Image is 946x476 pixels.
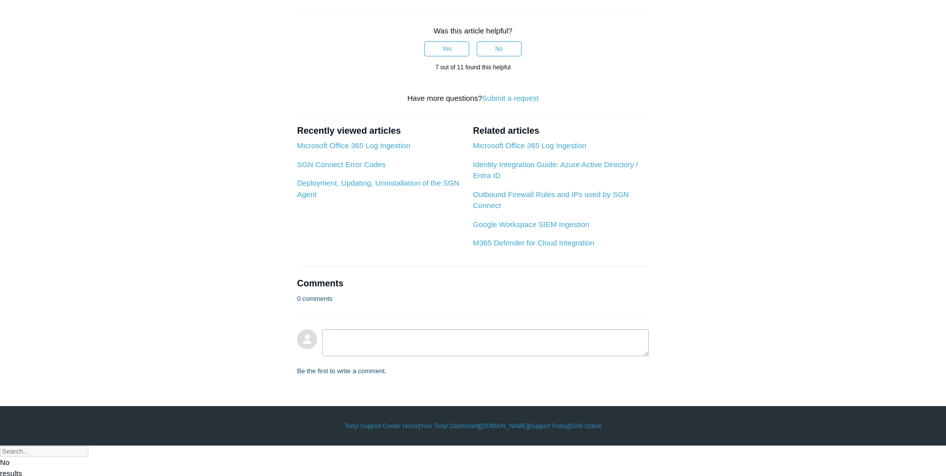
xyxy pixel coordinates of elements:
[345,422,418,431] a: Todyl Support Center Home
[184,422,762,431] div: | | | |
[297,93,649,104] div: Have more questions?
[480,422,528,431] a: [DOMAIN_NAME]
[297,124,463,138] h2: Recently viewed articles
[473,141,586,150] a: Microsoft Office 365 Log Ingestion
[297,179,459,199] a: Deployment, Updating, Uninstallation of the SGN Agent
[473,124,649,138] h2: Related articles
[530,422,568,431] a: Support Policy
[297,366,386,376] p: Be the first to write a comment.
[297,160,386,169] a: SGN Connect Error Codes
[424,41,469,56] button: This article was helpful
[473,238,594,247] a: M365 Defender for Cloud Integration
[297,141,410,150] a: Microsoft Office 365 Log Ingestion
[297,294,333,304] p: 0 comments
[473,190,629,210] a: Outbound Firewall Rules and IPs used by SGN Connect
[570,422,601,431] a: SGN Status
[434,26,513,35] span: Was this article helpful?
[435,64,511,71] span: 7 out of 11 found this helpful
[477,41,522,56] button: This article was not helpful
[420,422,478,431] a: Your Todyl Dashboard
[482,94,539,102] a: Submit a request
[322,329,649,356] textarea: Add your comment
[473,220,589,229] a: Google Workspace SIEM Ingestion
[297,277,649,290] h2: Comments
[473,160,638,180] a: Identity Integration Guide: Azure Active Directory / Entra ID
